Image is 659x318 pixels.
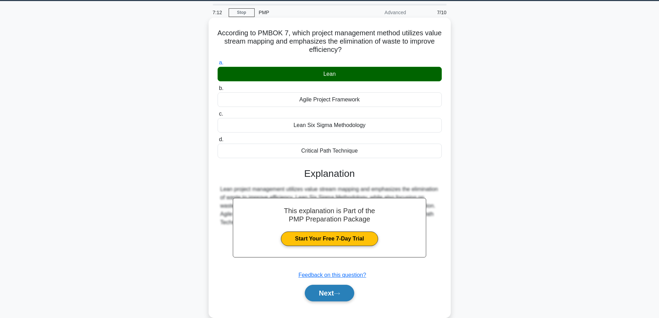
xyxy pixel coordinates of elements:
[305,285,354,301] button: Next
[410,6,451,19] div: 7/10
[229,8,255,17] a: Stop
[222,168,438,180] h3: Explanation
[217,29,442,54] h5: According to PMBOK 7, which project management method utilizes value stream mapping and emphasize...
[218,144,442,158] div: Critical Path Technique
[218,67,442,81] div: Lean
[350,6,410,19] div: Advanced
[220,185,439,227] div: Lean project management utilizes value stream mapping and emphasizes the elimination of waste to ...
[209,6,229,19] div: 7:12
[219,85,223,91] span: b.
[299,272,366,278] a: Feedback on this question?
[218,92,442,107] div: Agile Project Framework
[255,6,350,19] div: PMP
[219,60,223,65] span: a.
[219,136,223,142] span: d.
[281,231,378,246] a: Start Your Free 7-Day Trial
[218,118,442,133] div: Lean Six Sigma Methodology
[219,111,223,117] span: c.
